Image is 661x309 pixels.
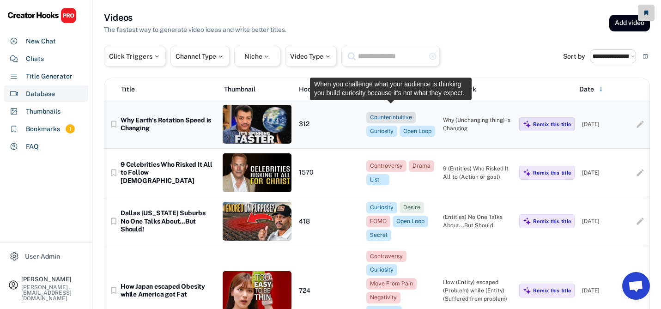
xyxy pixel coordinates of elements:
div: Open Loop [396,218,424,225]
div: Bookmarks [26,124,60,134]
div: [DATE] [582,217,628,225]
button: edit [636,217,645,226]
button: bookmark_border [109,217,118,226]
div: Date [579,85,594,94]
div: 1570 [299,169,359,177]
button: edit [636,120,645,129]
div: The fastest way to generate video ideas and write better titles. [104,25,286,35]
div: Why (Unchanging thing) is Changing [443,116,512,133]
div: 9 Celebrities Who Risked It All to Follow [DEMOGRAPHIC_DATA] [121,161,215,185]
div: [DATE] [582,286,628,295]
div: (Entities) No One Talks About...But Should! [443,213,512,230]
div: Thumbnail [224,85,292,94]
div: Hook Score [299,85,334,94]
button: bookmark_border [109,168,118,177]
button: highlight_remove [429,52,437,61]
img: MagicMajor%20%28Purple%29.svg [523,286,531,295]
div: Framework [442,85,509,94]
div: Remix this title [533,170,571,176]
button: edit [636,168,645,177]
img: MagicMajor%20%28Purple%29.svg [523,217,531,225]
div: Negativity [370,294,397,302]
div: How (Entity) escaped (Problem) while (Entity) (Suffered from problem) [443,278,512,303]
div: 312 [299,120,359,128]
div: Desire [403,204,420,212]
div: Video Type [290,53,332,60]
div: Drama [412,162,431,170]
div: Click Triggers [109,53,161,60]
button: Add video [609,15,650,31]
div: 724 [299,287,359,295]
div: Controversy [370,162,403,170]
img: MagicMajor%20%28Purple%29.svg [523,169,531,177]
div: Remix this title [533,121,571,127]
div: 1 [66,125,75,133]
div: 418 [299,218,359,226]
img: thumbnail%20%2869%29.jpg [223,153,292,192]
div: [PERSON_NAME] [21,276,84,282]
div: Title Generator [26,72,73,81]
div: FOMO [370,218,387,225]
div: [DATE] [582,169,628,177]
button: bookmark_border [109,120,118,129]
div: Dallas [US_STATE] Suburbs No One Talks About...But Should! [121,209,215,234]
div: [DATE] [582,120,628,128]
div: New Chat [26,36,56,46]
img: MagicMajor%20%28Purple%29.svg [523,120,531,128]
div: Curiosity [370,266,394,274]
div: Counterintuitive [370,114,412,121]
div: Secret [370,231,388,239]
div: Thumbnails [26,107,61,116]
div: Open Loop [403,127,431,135]
img: CHPRO%20Logo.svg [7,7,77,24]
div: Chats [26,54,44,64]
div: Database [26,89,55,99]
div: List [370,176,386,184]
div: Title [121,85,135,94]
button: bookmark_border [109,286,118,295]
div: How Japan escaped Obesity while America got Fat [121,283,215,299]
div: 9 (Entities) Who Risked It All to (Action or goal) [443,164,512,181]
div: [PERSON_NAME][EMAIL_ADDRESS][DOMAIN_NAME] [21,285,84,301]
div: Remix this title [533,287,571,294]
div: Why Earth’s Rotation Speed is Changing [121,116,215,133]
div: Click Triggers [366,85,434,94]
div: User Admin [25,252,60,261]
div: Move From Pain [370,280,413,288]
div: Channel Type [176,53,224,60]
div: Controversy [370,253,403,261]
div: Curiosity [370,127,394,135]
div: Remix this title [533,218,571,224]
img: thumbnail%20%2870%29.jpg [223,202,292,241]
div: FAQ [26,142,39,151]
div: Sort by [563,53,585,60]
h3: Videos [104,11,133,24]
div: Niche [244,53,271,60]
img: thumbnail%20%2862%29.jpg [223,105,292,144]
a: Open chat [622,272,650,300]
div: Curiosity [370,204,394,212]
